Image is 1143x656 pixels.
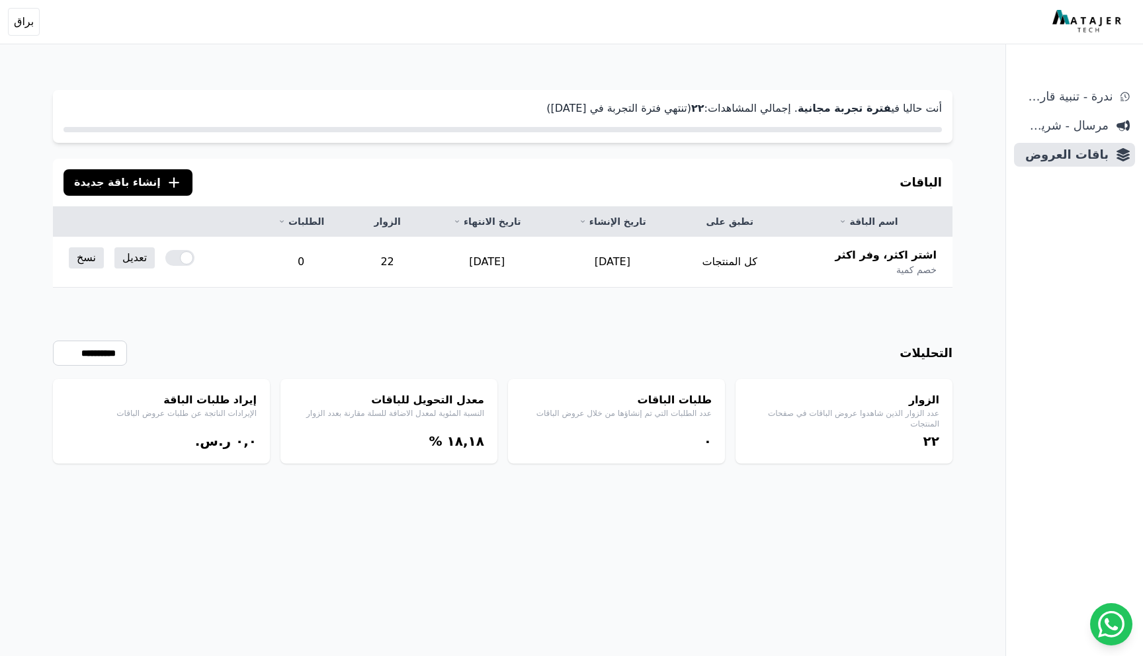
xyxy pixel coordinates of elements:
p: عدد الطلبات التي تم إنشاؤها من خلال عروض الباقات [521,408,712,419]
h4: إيراد طلبات الباقة [66,392,257,408]
span: خصم كمية [896,263,937,276]
a: تاريخ الانتهاء [440,215,534,228]
strong: فترة تجربة مجانية [798,102,891,114]
a: الطلبات [267,215,334,228]
th: الزوار [351,207,424,237]
div: ۰ [521,432,712,450]
span: إنشاء باقة جديدة [74,175,161,190]
a: اسم الباقة [800,215,937,228]
h4: الزوار [749,392,939,408]
span: اشتر اكثر، وفر اكثر [835,247,937,263]
span: % [429,433,443,449]
td: 0 [251,237,350,288]
h3: الباقات [900,173,942,192]
h4: معدل التحويل للباقات [294,392,484,408]
h3: التحليلات [900,344,952,362]
p: النسبة المئوية لمعدل الاضافة للسلة مقارنة بعدد الزوار [294,408,484,419]
span: مرسال - شريط دعاية [1019,116,1109,135]
td: [DATE] [550,237,675,288]
td: 22 [351,237,424,288]
bdi: ۰,۰ [235,433,257,449]
span: ندرة - تنبية قارب علي النفاذ [1019,87,1113,106]
span: ر.س. [195,433,231,449]
td: [DATE] [424,237,550,288]
span: براق [14,14,34,30]
div: ٢٢ [749,432,939,450]
bdi: ١٨,١٨ [447,433,484,449]
td: كل المنتجات [675,237,784,288]
h4: طلبات الباقات [521,392,712,408]
img: MatajerTech Logo [1052,10,1124,34]
button: براق [8,8,40,36]
a: نسخ [69,247,104,268]
p: الإيرادات الناتجة عن طلبات عروض الباقات [66,408,257,419]
a: تاريخ الإنشاء [566,215,659,228]
button: إنشاء باقة جديدة [63,169,192,196]
span: باقات العروض [1019,145,1109,164]
a: تعديل [114,247,155,268]
strong: ٢٢ [691,102,704,114]
p: أنت حاليا في . إجمالي المشاهدات: (تنتهي فترة التجربة في [DATE]) [63,101,942,116]
p: عدد الزوار الذين شاهدوا عروض الباقات في صفحات المنتجات [749,408,939,429]
th: تطبق على [675,207,784,237]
